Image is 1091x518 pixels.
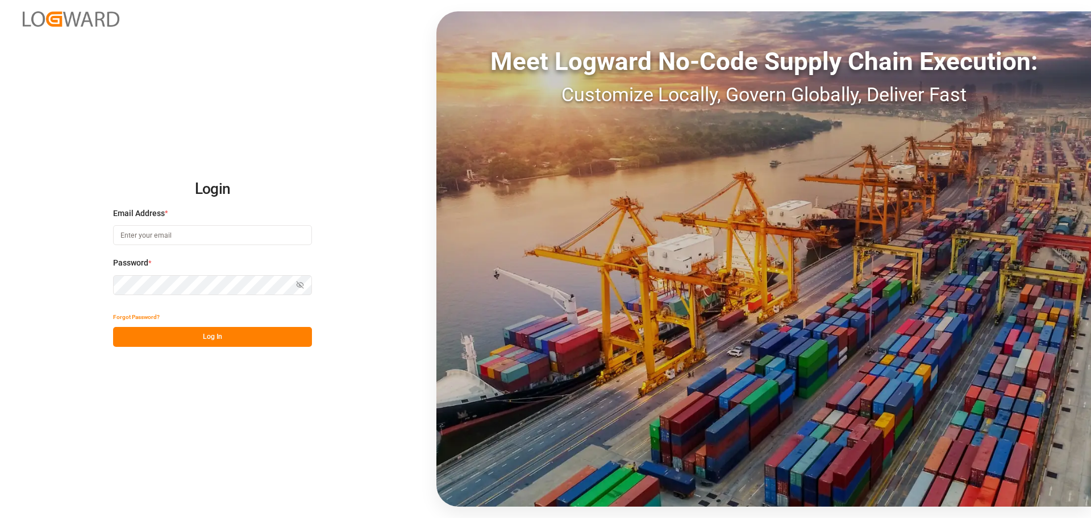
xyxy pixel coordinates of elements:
[113,257,148,269] span: Password
[436,80,1091,109] div: Customize Locally, Govern Globally, Deliver Fast
[113,171,312,208] h2: Login
[113,307,160,327] button: Forgot Password?
[113,208,165,219] span: Email Address
[113,327,312,347] button: Log In
[23,11,119,27] img: Logward_new_orange.png
[436,43,1091,80] div: Meet Logward No-Code Supply Chain Execution:
[113,225,312,245] input: Enter your email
